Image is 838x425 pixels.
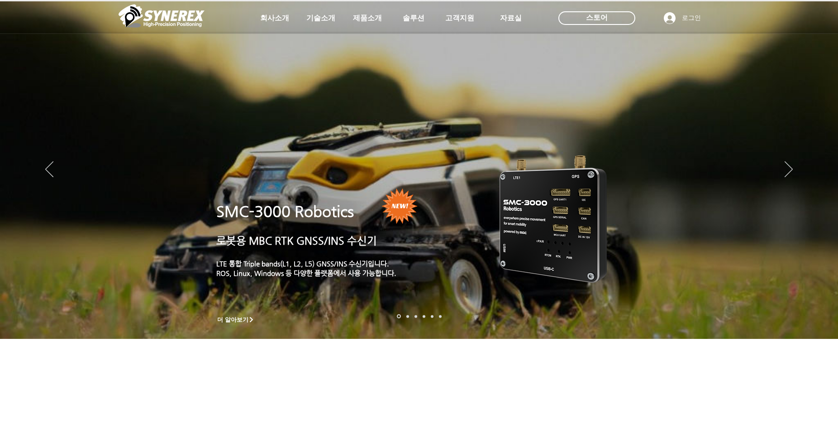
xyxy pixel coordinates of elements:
[423,315,425,318] a: 자율주행
[391,9,436,27] a: 솔루션
[439,315,442,318] a: 정밀농업
[558,11,635,25] div: 스토어
[397,314,401,319] a: 로봇- SMC 2000
[353,14,382,23] span: 제품소개
[217,316,248,324] span: 더 알아보기
[216,203,354,220] a: SMC-3000 Robotics
[394,314,444,319] nav: 슬라이드
[500,14,522,23] span: 자료실
[785,161,793,179] button: 다음
[487,142,620,294] img: KakaoTalk_20241224_155801212.png
[657,10,707,27] button: 로그인
[260,14,289,23] span: 회사소개
[298,9,343,27] a: 기술소개
[445,14,474,23] span: 고객지원
[306,14,335,23] span: 기술소개
[45,161,53,179] button: 이전
[119,2,205,29] img: 씨너렉스_White_simbol_대지 1.png
[252,9,297,27] a: 회사소개
[216,269,396,277] a: ROS, Linux, Windows 등 다양한 플랫폼에서 사용 가능합니다.
[403,14,424,23] span: 솔루션
[216,235,377,246] a: 로봇용 MBC RTK GNSS/INS 수신기
[679,14,704,23] span: 로그인
[437,9,482,27] a: 고객지원
[586,13,608,23] span: 스토어
[488,9,533,27] a: 자료실
[216,260,389,267] a: LTE 통합 Triple bands(L1, L2, L5) GNSS/INS 수신기입니다.
[213,314,258,325] a: 더 알아보기
[431,315,433,318] a: 로봇
[406,315,409,318] a: 드론 8 - SMC 2000
[414,315,417,318] a: 측량 IoT
[345,9,390,27] a: 제품소개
